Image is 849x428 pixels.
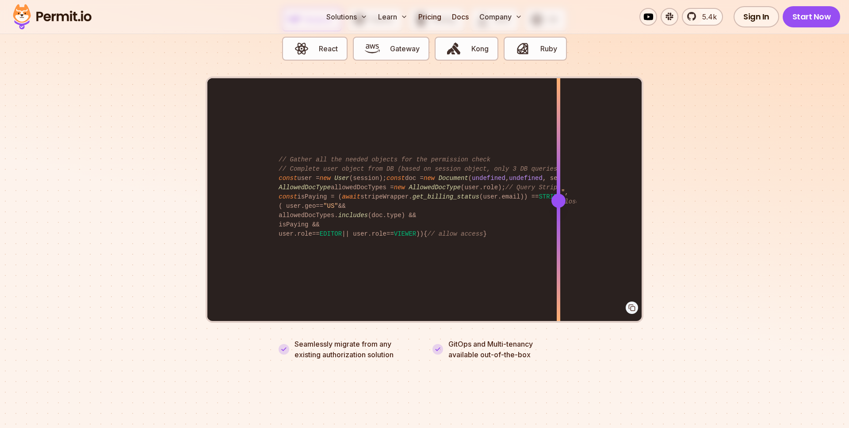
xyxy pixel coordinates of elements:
span: // Complete user object from DB (based on session object, only 3 DB queries...) [279,165,572,172]
a: Start Now [783,6,841,27]
span: includes [338,212,368,219]
span: undefined [472,175,505,182]
span: await [342,193,360,200]
span: Ruby [540,43,557,54]
button: Solutions [323,8,371,26]
span: email [501,193,520,200]
span: 5.4k [697,11,717,22]
span: Gateway [390,43,420,54]
button: Learn [375,8,411,26]
span: const [386,175,405,182]
span: get_billing_status [413,193,479,200]
img: Gateway [365,41,380,56]
span: const [279,193,297,200]
span: "US" [323,203,338,210]
span: User [334,175,349,182]
p: GitOps and Multi-tenancy available out-of-the-box [448,339,533,360]
span: // Query Stripe for live data (hope it's not too slow) [505,184,706,191]
img: Ruby [515,41,530,56]
span: type [386,212,402,219]
span: new [394,184,405,191]
button: Company [476,8,526,26]
span: new [424,175,435,182]
span: Document [439,175,468,182]
img: Kong [446,41,461,56]
code: user = (session); doc = ( , , session. ); allowedDocTypes = (user. ); isPaying = ( stripeWrapper.... [272,148,576,246]
span: Kong [471,43,489,54]
span: new [320,175,331,182]
span: React [319,43,338,54]
span: STRIPE_PAYING [539,193,587,200]
span: geo [305,203,316,210]
a: Sign In [734,6,779,27]
img: React [294,41,309,56]
p: Seamlessly migrate from any existing authorization solution [294,339,417,360]
span: role [297,230,312,237]
a: Pricing [415,8,445,26]
a: 5.4k [682,8,723,26]
span: undefined [509,175,543,182]
span: VIEWER [394,230,416,237]
span: role [483,184,498,191]
span: role [371,230,386,237]
span: AllowedDocType [409,184,461,191]
a: Docs [448,8,472,26]
span: // Gather all the needed objects for the permission check [279,156,490,163]
span: AllowedDocType [279,184,331,191]
span: // allow access [427,230,483,237]
span: EDITOR [320,230,342,237]
img: Permit logo [9,2,96,32]
span: const [279,175,297,182]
